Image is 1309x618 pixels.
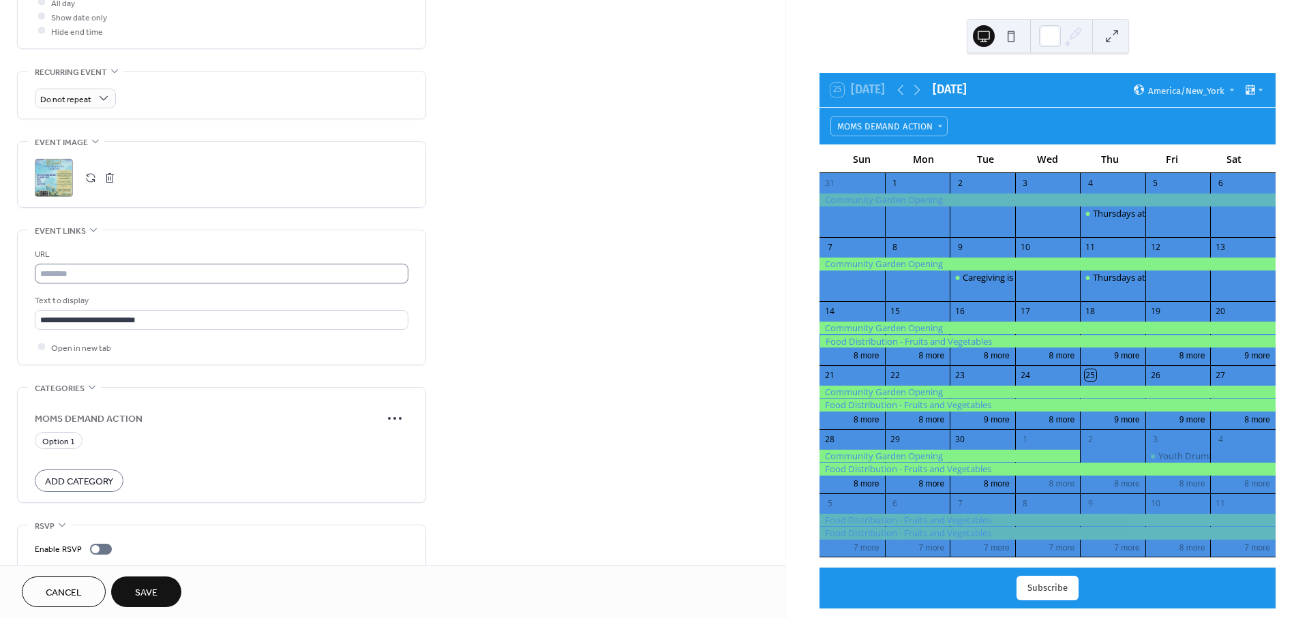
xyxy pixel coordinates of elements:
[1044,412,1081,425] button: 8 more
[848,348,885,361] button: 8 more
[1019,433,1031,445] div: 1
[830,145,892,173] div: Sun
[1109,540,1145,553] button: 7 more
[1109,348,1145,361] button: 9 more
[1174,476,1211,489] button: 8 more
[954,305,966,317] div: 16
[933,81,967,99] div: [DATE]
[1215,242,1227,253] div: 13
[824,433,836,445] div: 28
[35,247,406,262] div: URL
[819,463,1276,475] div: Food Distribution - Fruits and Vegetables
[1215,433,1227,445] div: 4
[889,178,901,189] div: 1
[954,369,966,381] div: 23
[1044,540,1081,553] button: 7 more
[1093,271,1236,283] div: Thursdays at [GEOGRAPHIC_DATA]
[1080,271,1145,283] div: Thursdays at St. Clair Plaza
[1158,450,1267,462] div: Youth Drumming Program
[913,540,950,553] button: 7 more
[42,434,75,448] span: Option 1
[35,519,55,534] span: RSVP
[1019,178,1031,189] div: 3
[1174,348,1211,361] button: 8 more
[824,305,836,317] div: 14
[1145,450,1211,462] div: Youth Drumming Program
[819,527,1276,539] div: Food Distribution - Fruits and Vegetables
[1215,305,1227,317] div: 20
[135,586,157,600] span: Save
[1239,412,1276,425] button: 8 more
[1149,178,1161,189] div: 5
[1149,369,1161,381] div: 26
[889,242,901,253] div: 8
[824,369,836,381] div: 21
[1215,497,1227,509] div: 11
[1080,207,1145,219] div: Thursdays at St. Clair Plaza
[1019,369,1031,381] div: 24
[1079,145,1141,173] div: Thu
[1148,86,1224,95] span: America/New_York
[889,433,901,445] div: 29
[978,412,1015,425] button: 9 more
[950,271,1015,283] div: Caregiving is a Work of Heart
[46,586,82,600] span: Cancel
[819,450,1080,462] div: Community Garden Opening
[1109,476,1145,489] button: 8 more
[1215,369,1227,381] div: 27
[848,476,885,489] button: 8 more
[819,258,1276,270] div: Community Garden Opening
[35,412,381,427] span: MOMS DEMAND ACTION
[35,542,82,557] div: Enable RSVP
[819,322,1276,334] div: Community Garden Opening
[889,497,901,509] div: 6
[889,305,901,317] div: 15
[819,399,1276,411] div: Food Distribution - Fruits and Vegetables
[978,540,1015,553] button: 7 more
[954,178,966,189] div: 2
[1149,305,1161,317] div: 19
[40,91,91,107] span: Do not repeat
[913,348,950,361] button: 8 more
[819,194,1276,206] div: Community Garden Opening
[1044,348,1081,361] button: 8 more
[1085,305,1096,317] div: 18
[1149,497,1161,509] div: 10
[913,412,950,425] button: 8 more
[1239,540,1276,553] button: 7 more
[1093,207,1236,219] div: Thursdays at [GEOGRAPHIC_DATA]
[1141,145,1203,173] div: Fri
[1109,412,1145,425] button: 9 more
[1174,412,1211,425] button: 9 more
[1085,242,1096,253] div: 11
[954,433,966,445] div: 30
[22,576,106,607] button: Cancel
[1174,540,1211,553] button: 8 more
[819,335,1276,347] div: Food Distribution - Fruits and Vegetables
[1085,433,1096,445] div: 2
[978,476,1015,489] button: 8 more
[824,178,836,189] div: 31
[819,514,1276,526] div: Food Distribution - Fruits and Vegetables
[51,10,107,25] span: Show date only
[35,65,107,80] span: Recurring event
[1017,145,1079,173] div: Wed
[1085,369,1096,381] div: 25
[1019,497,1031,509] div: 8
[978,348,1015,361] button: 8 more
[819,386,1276,398] div: Community Garden Opening
[35,294,406,308] div: Text to display
[35,469,123,492] button: Add Category
[1215,178,1227,189] div: 6
[1019,305,1031,317] div: 17
[824,497,836,509] div: 5
[1149,433,1161,445] div: 3
[1017,576,1079,600] button: Subscribe
[963,271,1079,283] div: Caregiving is a Work of Heart
[824,242,836,253] div: 7
[35,382,85,396] span: Categories
[954,145,1017,173] div: Tue
[111,576,181,607] button: Save
[1239,476,1276,489] button: 8 more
